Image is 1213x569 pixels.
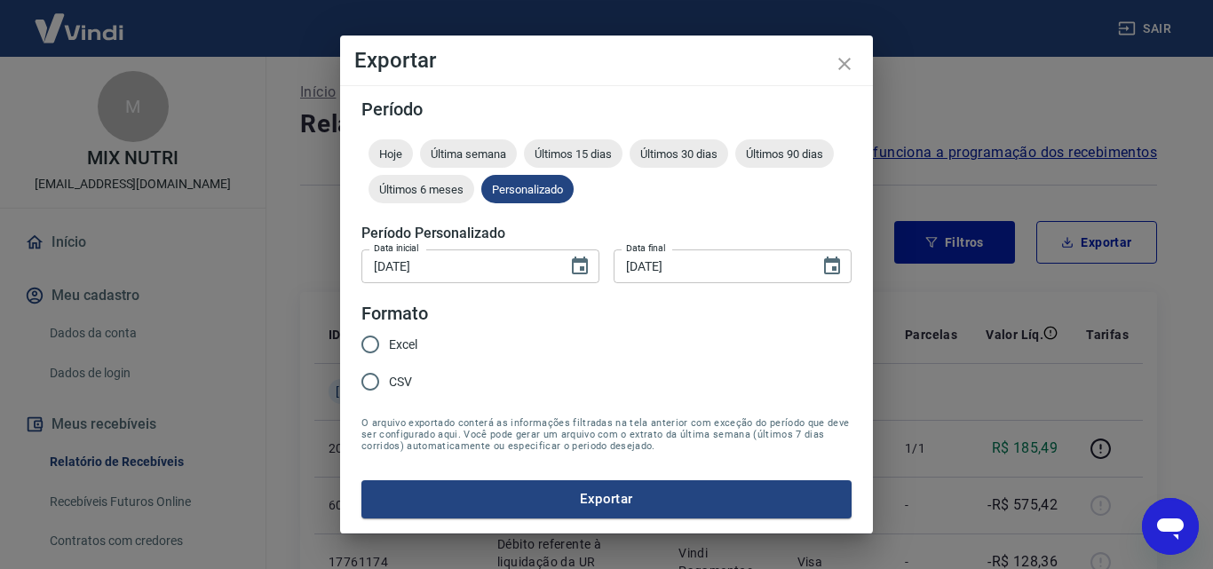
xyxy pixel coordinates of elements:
[735,139,834,168] div: Últimos 90 dias
[524,147,622,161] span: Últimos 15 dias
[354,50,859,71] h4: Exportar
[374,241,419,255] label: Data inicial
[630,139,728,168] div: Últimos 30 dias
[361,480,852,518] button: Exportar
[361,225,852,242] h5: Período Personalizado
[614,249,807,282] input: DD/MM/YYYY
[420,139,517,168] div: Última semana
[735,147,834,161] span: Últimos 90 dias
[481,183,574,196] span: Personalizado
[361,100,852,118] h5: Período
[361,249,555,282] input: DD/MM/YYYY
[389,373,412,391] span: CSV
[562,249,598,284] button: Choose date, selected date is 16 de mar de 2025
[814,249,850,284] button: Choose date, selected date is 31 de mar de 2025
[1142,498,1199,555] iframe: Botão para abrir a janela de mensagens
[630,147,728,161] span: Últimos 30 dias
[389,336,417,354] span: Excel
[369,183,474,196] span: Últimos 6 meses
[369,175,474,203] div: Últimos 6 meses
[626,241,666,255] label: Data final
[369,147,413,161] span: Hoje
[481,175,574,203] div: Personalizado
[524,139,622,168] div: Últimos 15 dias
[823,43,866,85] button: close
[369,139,413,168] div: Hoje
[361,417,852,452] span: O arquivo exportado conterá as informações filtradas na tela anterior com exceção do período que ...
[420,147,517,161] span: Última semana
[361,301,428,327] legend: Formato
